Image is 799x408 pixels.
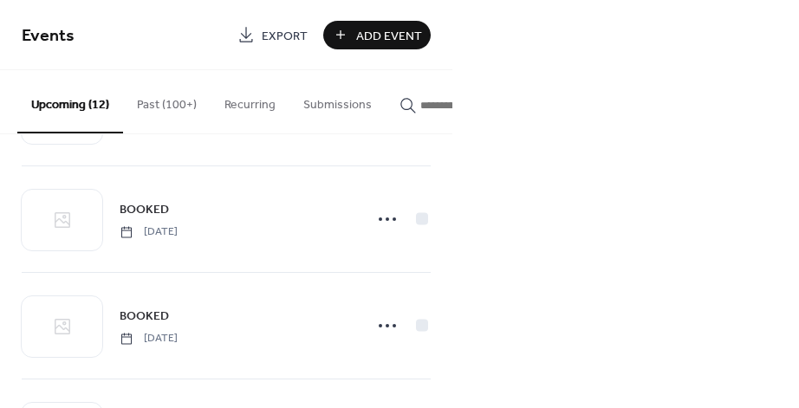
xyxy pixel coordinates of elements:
button: Add Event [323,21,431,49]
span: [DATE] [120,331,178,346]
span: Add Event [356,27,422,45]
a: BOOKED [120,199,169,219]
span: BOOKED [120,201,169,219]
button: Upcoming (12) [17,70,123,133]
button: Past (100+) [123,70,211,132]
a: BOOKED [120,306,169,326]
button: Recurring [211,70,289,132]
span: Export [262,27,308,45]
span: Events [22,19,75,53]
a: Export [229,21,316,49]
span: [DATE] [120,224,178,240]
button: Submissions [289,70,386,132]
span: BOOKED [120,308,169,326]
